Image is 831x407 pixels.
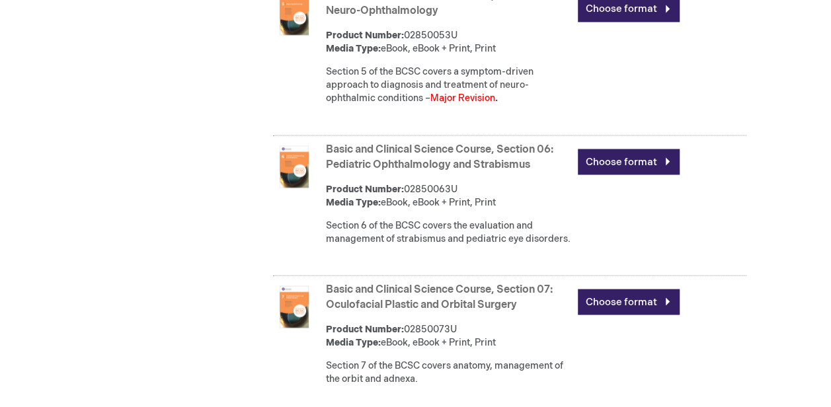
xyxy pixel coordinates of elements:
[326,336,381,348] strong: Media Type:
[326,29,571,55] div: 02850053U eBook, eBook + Print, Print
[578,149,680,174] a: Choose format
[326,182,571,209] div: 02850063U eBook, eBook + Print, Print
[326,283,553,311] a: Basic and Clinical Science Course, Section 07: Oculofacial Plastic and Orbital Surgery
[326,30,404,41] strong: Product Number:
[326,359,571,385] div: Section 7 of the BCSC covers anatomy, management of the orbit and adnexa.
[495,92,498,104] strong: .
[326,43,381,54] strong: Media Type:
[273,145,315,188] img: Basic and Clinical Science Course, Section 06: Pediatric Ophthalmology and Strabismus
[430,92,495,104] font: Major Revision
[326,65,571,105] div: Section 5 of the BCSC covers a symptom-driven approach to diagnosis and treatment of neuro-ophtha...
[326,323,404,334] strong: Product Number:
[326,183,404,194] strong: Product Number:
[273,285,315,328] img: Basic and Clinical Science Course, Section 07: Oculofacial Plastic and Orbital Surgery
[326,219,571,245] div: Section 6 of the BCSC covers the evaluation and management of strabismus and pediatric eye disord...
[326,322,571,349] div: 02850073U eBook, eBook + Print, Print
[326,196,381,207] strong: Media Type:
[578,289,680,314] a: Choose format
[326,143,553,170] a: Basic and Clinical Science Course, Section 06: Pediatric Ophthalmology and Strabismus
